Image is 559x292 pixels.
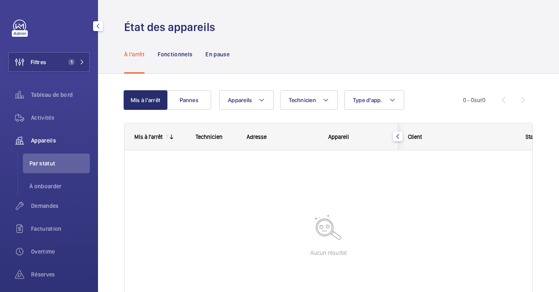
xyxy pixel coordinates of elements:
span: Technicien [196,134,223,140]
button: Type d'app. [344,90,404,110]
span: Filtres [31,58,46,66]
span: sur [474,97,482,103]
button: Mis à l'arrêt [123,90,167,110]
button: Filtres1 [8,52,90,72]
span: Facturation [31,225,90,233]
div: Mis à l'arrêt [134,134,163,140]
span: Appareils [228,97,252,103]
h1: État des appareils [124,20,220,35]
button: Pannes [167,90,211,110]
span: Statut [526,134,540,140]
span: Client [408,134,422,140]
span: Par statut [29,159,90,167]
p: À l'arrêt [124,50,145,58]
p: Fonctionnels [158,50,192,58]
div: Appareil [328,134,388,140]
span: Appareils [31,136,90,145]
span: Demandes [31,202,90,210]
span: Technicien [289,97,316,103]
span: À onboarder [29,182,90,190]
span: Activités [31,114,90,122]
span: 0 - 0 0 [463,97,486,103]
p: En pause [205,50,229,58]
span: Type d'app. [353,97,383,103]
span: Overtime [31,247,90,256]
span: 1 [68,59,75,65]
span: Réserves [31,270,90,279]
span: Adresse [247,134,267,140]
button: Appareils [219,90,274,110]
button: Technicien [280,90,338,110]
span: Tableau de bord [31,91,90,99]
